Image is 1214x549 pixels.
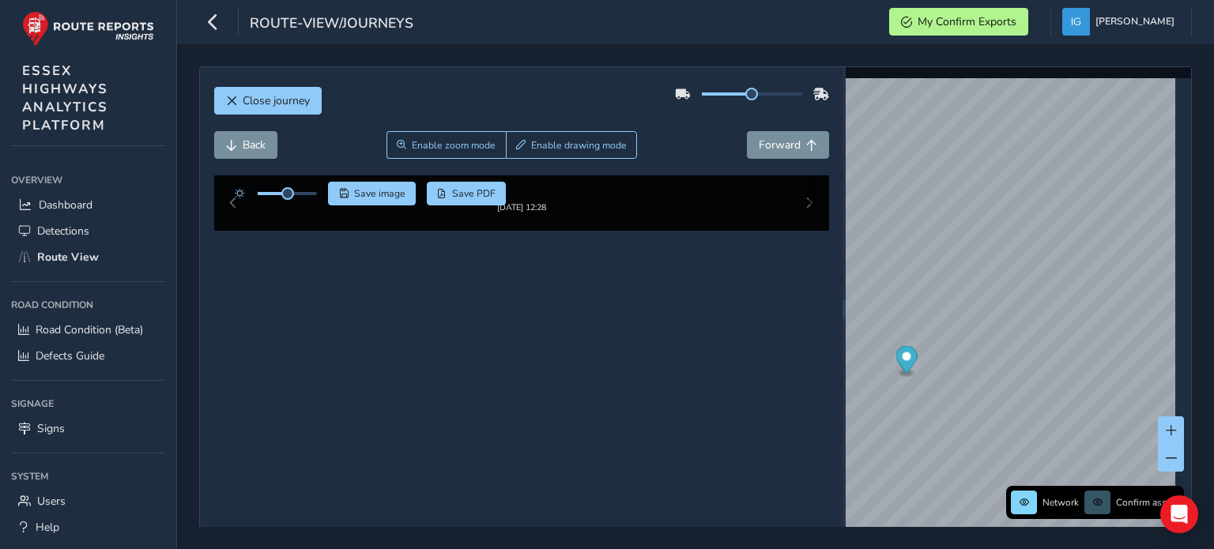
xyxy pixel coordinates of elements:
a: Defects Guide [11,343,165,369]
button: [PERSON_NAME] [1062,8,1180,36]
div: Map marker [896,346,918,378]
div: Open Intercom Messenger [1160,495,1198,533]
span: Save PDF [452,187,496,200]
a: Detections [11,218,165,244]
button: My Confirm Exports [889,8,1028,36]
span: ESSEX HIGHWAYS ANALYTICS PLATFORM [22,62,108,134]
a: Users [11,488,165,514]
a: Road Condition (Beta) [11,317,165,343]
span: Dashboard [39,197,92,212]
span: Enable zoom mode [412,139,496,152]
div: System [11,464,165,488]
button: Back [214,131,277,159]
button: PDF [427,182,507,205]
button: Zoom [386,131,506,159]
span: route-view/journeys [250,13,413,36]
span: Help [36,520,59,535]
a: Signs [11,416,165,442]
a: Route View [11,244,165,270]
img: diamond-layout [1062,8,1090,36]
span: Enable drawing mode [531,139,627,152]
div: [DATE] 12:28 [473,214,570,226]
span: Route View [37,250,99,265]
span: [PERSON_NAME] [1095,8,1174,36]
span: Confirm assets [1116,496,1179,509]
img: rr logo [22,11,154,47]
span: My Confirm Exports [918,14,1016,29]
button: Draw [506,131,638,159]
span: Forward [759,137,801,152]
div: Overview [11,168,165,192]
span: Users [37,494,66,509]
span: Back [243,137,266,152]
span: Save image [354,187,405,200]
a: Help [11,514,165,540]
div: Road Condition [11,293,165,317]
span: Network [1042,496,1079,509]
a: Dashboard [11,192,165,218]
span: Road Condition (Beta) [36,322,143,337]
span: Defects Guide [36,348,104,363]
button: Close journey [214,87,322,115]
span: Close journey [243,93,310,108]
div: Signage [11,392,165,416]
span: Detections [37,224,89,239]
button: Forward [747,131,829,159]
img: Thumbnail frame [473,199,570,214]
span: Signs [37,421,65,436]
button: Save [328,182,416,205]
